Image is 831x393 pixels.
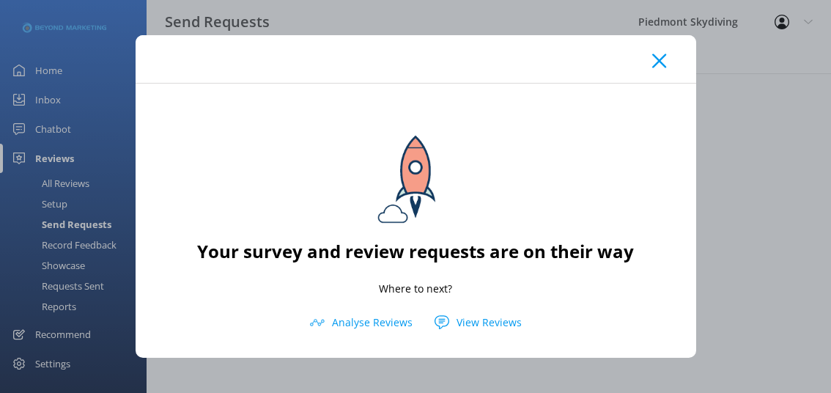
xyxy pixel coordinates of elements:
p: Where to next? [379,281,452,297]
button: View Reviews [424,312,533,334]
h2: Your survey and review requests are on their way [197,238,634,265]
button: Close [652,54,666,68]
img: sending... [350,106,481,238]
button: Analyse Reviews [299,312,424,334]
